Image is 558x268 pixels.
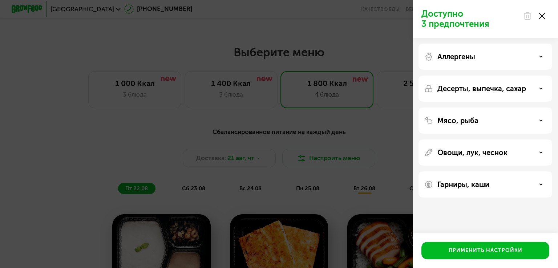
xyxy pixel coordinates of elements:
button: Применить настройки [421,242,549,259]
p: Десерты, выпечка, сахар [437,84,526,93]
p: Овощи, лук, чеснок [437,148,508,157]
p: Доступно 3 предпочтения [421,9,519,29]
div: Применить настройки [449,247,522,254]
p: Мясо, рыба [437,116,478,125]
p: Гарниры, каши [437,180,489,189]
p: Аллергены [437,52,475,61]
